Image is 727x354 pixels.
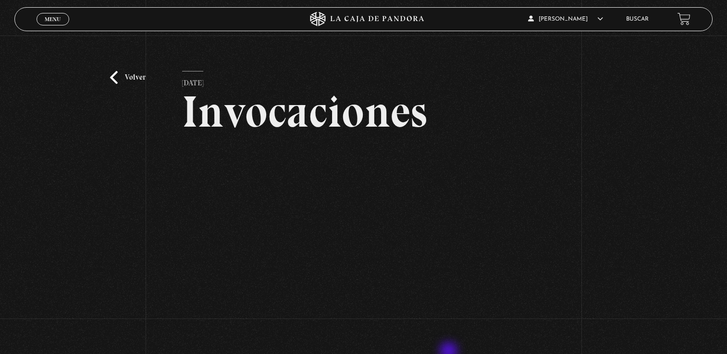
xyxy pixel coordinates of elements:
span: [PERSON_NAME] [528,16,603,22]
p: [DATE] [182,71,203,90]
a: Volver [110,71,146,84]
a: View your shopping cart [678,12,690,25]
span: Cerrar [41,24,64,31]
a: Buscar [626,16,649,22]
span: Menu [45,16,61,22]
h2: Invocaciones [182,90,545,134]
